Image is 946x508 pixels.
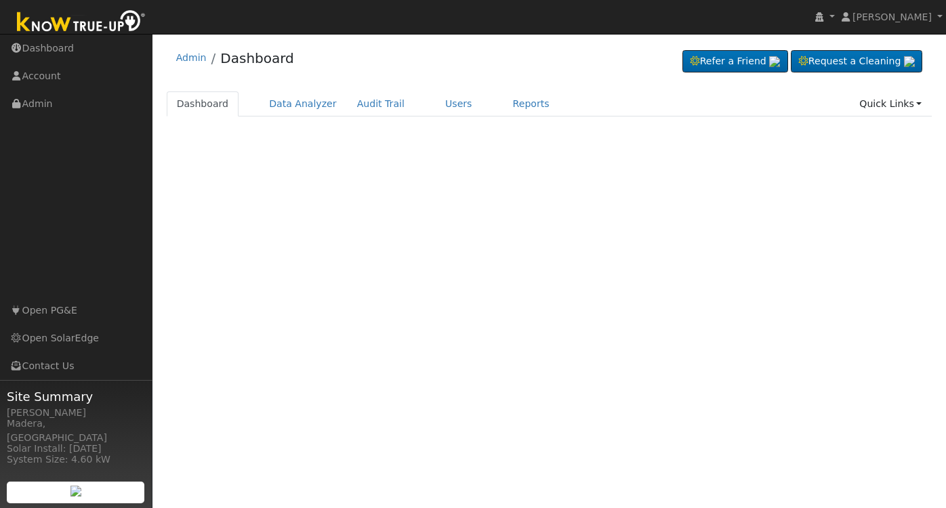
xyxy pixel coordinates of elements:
img: Know True-Up [10,7,152,38]
div: [PERSON_NAME] [7,406,145,420]
a: Request a Cleaning [791,50,922,73]
a: Data Analyzer [259,91,347,117]
a: Refer a Friend [682,50,788,73]
a: Quick Links [849,91,932,117]
div: Madera, [GEOGRAPHIC_DATA] [7,417,145,445]
a: Dashboard [220,50,294,66]
img: retrieve [70,486,81,496]
div: System Size: 4.60 kW [7,452,145,467]
img: retrieve [904,56,915,67]
a: Reports [503,91,560,117]
img: retrieve [769,56,780,67]
a: Dashboard [167,91,239,117]
a: Admin [176,52,207,63]
span: [PERSON_NAME] [852,12,932,22]
a: Audit Trail [347,91,415,117]
div: Solar Install: [DATE] [7,442,145,456]
a: Users [435,91,482,117]
span: Site Summary [7,387,145,406]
